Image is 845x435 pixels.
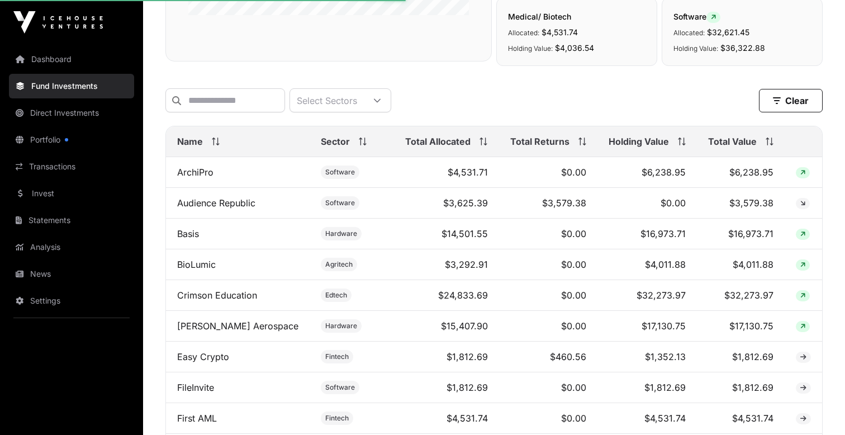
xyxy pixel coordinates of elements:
[177,413,217,424] a: First AML
[394,249,499,280] td: $3,292.91
[325,414,349,423] span: Fintech
[499,280,597,311] td: $0.00
[597,249,697,280] td: $4,011.88
[394,280,499,311] td: $24,833.69
[720,43,765,53] span: $36,322.88
[177,228,199,239] a: Basis
[325,352,349,361] span: Fintech
[290,89,364,112] div: Select Sectors
[697,249,785,280] td: $4,011.88
[597,219,697,249] td: $16,973.71
[325,198,355,207] span: Software
[697,219,785,249] td: $16,973.71
[177,197,255,209] a: Audience Republic
[177,382,214,393] a: FileInvite
[597,157,697,188] td: $6,238.95
[609,135,669,148] span: Holding Value
[708,135,757,148] span: Total Value
[177,290,257,301] a: Crimson Education
[707,27,749,37] span: $32,621.45
[499,249,597,280] td: $0.00
[597,311,697,342] td: $17,130.75
[597,188,697,219] td: $0.00
[789,381,845,435] iframe: Chat Widget
[697,188,785,219] td: $3,579.38
[499,219,597,249] td: $0.00
[325,229,357,238] span: Hardware
[697,372,785,403] td: $1,812.69
[394,403,499,434] td: $4,531.74
[394,311,499,342] td: $15,407.90
[9,208,134,233] a: Statements
[9,235,134,259] a: Analysis
[499,372,597,403] td: $0.00
[405,135,471,148] span: Total Allocated
[177,351,229,362] a: Easy Crypto
[673,29,705,37] span: Allocated:
[499,342,597,372] td: $460.56
[325,260,353,269] span: Agritech
[542,27,578,37] span: $4,531.74
[9,154,134,179] a: Transactions
[759,89,823,112] button: Clear
[673,44,718,53] span: Holding Value:
[394,372,499,403] td: $1,812.69
[555,43,594,53] span: $4,036.54
[177,320,298,332] a: [PERSON_NAME] Aerospace
[597,403,697,434] td: $4,531.74
[697,280,785,311] td: $32,273.97
[9,47,134,72] a: Dashboard
[177,167,213,178] a: ArchiPro
[597,280,697,311] td: $32,273.97
[9,127,134,152] a: Portfolio
[13,11,103,34] img: Icehouse Ventures Logo
[177,135,203,148] span: Name
[499,311,597,342] td: $0.00
[9,262,134,286] a: News
[177,259,216,270] a: BioLumic
[697,342,785,372] td: $1,812.69
[325,321,357,330] span: Hardware
[508,12,571,21] span: Medical/ Biotech
[508,44,553,53] span: Holding Value:
[499,157,597,188] td: $0.00
[325,168,355,177] span: Software
[597,372,697,403] td: $1,812.69
[697,311,785,342] td: $17,130.75
[510,135,569,148] span: Total Returns
[394,342,499,372] td: $1,812.69
[508,29,539,37] span: Allocated:
[394,219,499,249] td: $14,501.55
[673,12,720,21] span: Software
[9,181,134,206] a: Invest
[325,291,347,300] span: Edtech
[9,74,134,98] a: Fund Investments
[321,135,350,148] span: Sector
[697,403,785,434] td: $4,531.74
[9,289,134,313] a: Settings
[394,188,499,219] td: $3,625.39
[499,188,597,219] td: $3,579.38
[9,101,134,125] a: Direct Investments
[394,157,499,188] td: $4,531.71
[499,403,597,434] td: $0.00
[597,342,697,372] td: $1,352.13
[325,383,355,392] span: Software
[697,157,785,188] td: $6,238.95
